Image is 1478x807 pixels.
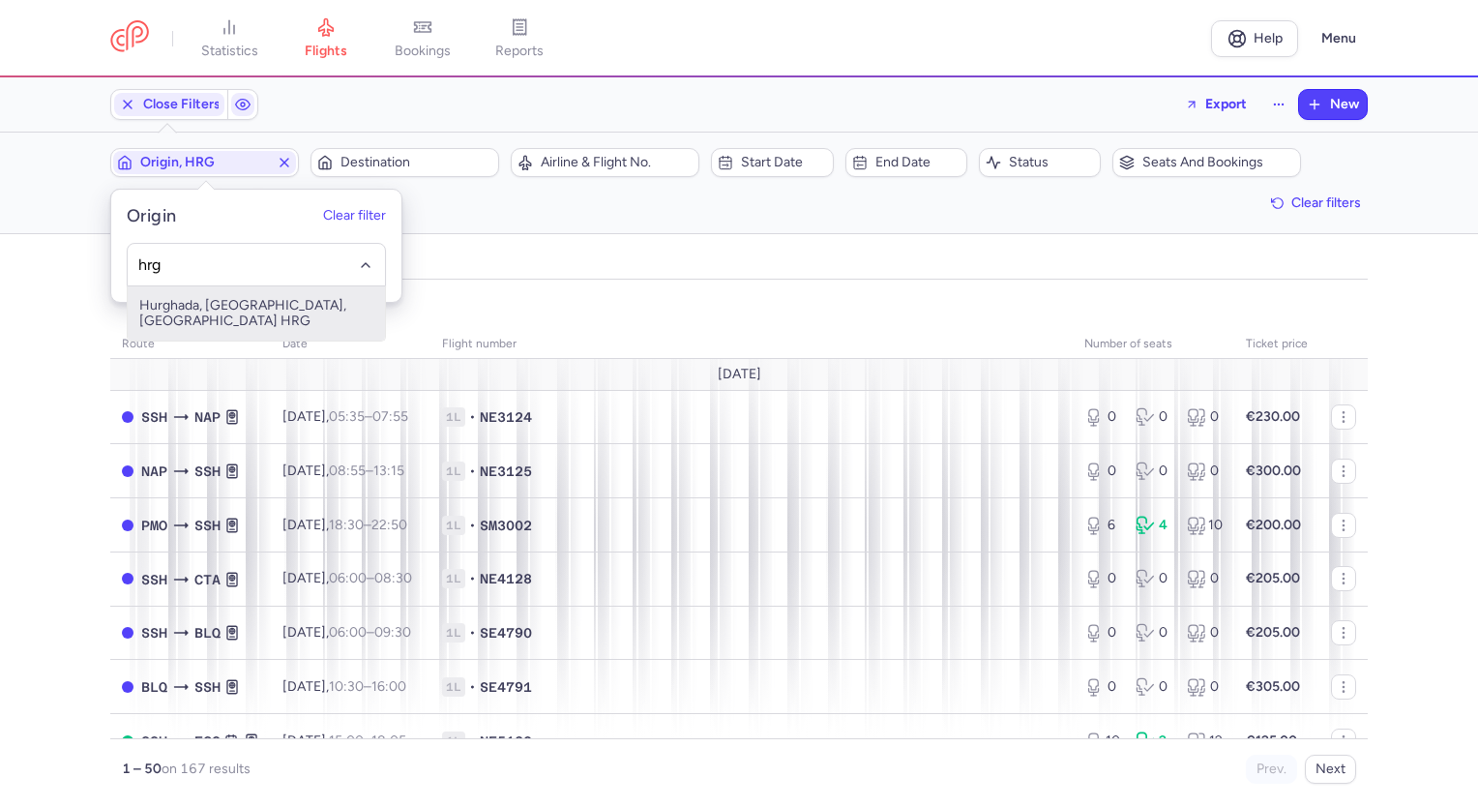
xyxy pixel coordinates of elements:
[278,17,374,60] a: flights
[1211,20,1298,57] a: Help
[110,20,149,56] a: CitizenPlane red outlined logo
[373,463,404,479] time: 13:15
[1246,678,1300,695] strong: €305.00
[1084,623,1120,643] div: 0
[469,516,476,535] span: •
[1234,330,1319,359] th: Ticket price
[282,732,406,749] span: [DATE],
[1254,31,1283,45] span: Help
[1299,90,1367,119] button: New
[1136,516,1171,535] div: 4
[541,155,693,170] span: Airline & Flight No.
[1172,89,1259,120] button: Export
[194,461,221,482] span: SSH
[329,408,408,425] span: –
[1310,20,1368,57] button: Menu
[469,732,476,751] span: •
[194,406,221,428] span: NAP
[329,678,364,695] time: 10:30
[469,407,476,427] span: •
[1246,755,1297,784] button: Prev.
[194,622,221,643] span: BLQ
[480,516,532,535] span: SM3002
[1187,516,1223,535] div: 10
[141,622,167,643] span: SSH
[329,624,411,641] span: –
[374,570,412,586] time: 08:30
[323,208,386,224] button: Clear filter
[374,624,411,641] time: 09:30
[1291,195,1361,210] span: Clear filters
[1246,517,1301,533] strong: €200.00
[1187,732,1223,751] div: 12
[442,407,465,427] span: 1L
[1330,97,1359,112] span: New
[141,406,167,428] span: SSH
[162,761,251,777] span: on 167 results
[442,462,465,481] span: 1L
[305,43,347,60] span: flights
[469,462,476,481] span: •
[329,517,407,533] span: –
[1187,462,1223,481] div: 0
[469,569,476,588] span: •
[194,569,221,590] span: CTA
[194,676,221,698] span: SSH
[442,569,465,588] span: 1L
[1084,462,1120,481] div: 0
[371,732,406,749] time: 18:05
[181,17,278,60] a: statistics
[201,43,258,60] span: statistics
[1205,97,1247,111] span: Export
[1136,462,1171,481] div: 0
[718,367,761,382] span: [DATE]
[329,463,366,479] time: 08:55
[1305,755,1356,784] button: Next
[1112,148,1301,177] button: Seats and bookings
[480,677,532,697] span: SE4791
[340,155,492,170] span: Destination
[979,148,1101,177] button: Status
[845,148,967,177] button: End date
[741,155,826,170] span: Start date
[329,408,365,425] time: 05:35
[282,408,408,425] span: [DATE],
[875,155,961,170] span: End date
[1009,155,1094,170] span: Status
[480,732,532,751] span: NE5128
[329,732,364,749] time: 15:00
[1136,407,1171,427] div: 0
[471,17,568,60] a: reports
[329,570,412,586] span: –
[1187,569,1223,588] div: 0
[141,569,167,590] span: SSH
[1246,463,1301,479] strong: €300.00
[310,148,499,177] button: Destination
[480,462,532,481] span: NE3125
[395,43,451,60] span: bookings
[194,731,221,752] span: FCO
[282,570,412,586] span: [DATE],
[1246,624,1300,641] strong: €205.00
[372,408,408,425] time: 07:55
[1264,189,1368,218] button: Clear filters
[371,517,407,533] time: 22:50
[127,205,177,227] h5: Origin
[282,463,404,479] span: [DATE],
[480,407,532,427] span: NE3124
[329,624,367,641] time: 06:00
[282,624,411,641] span: [DATE],
[480,569,532,588] span: NE4128
[1084,516,1120,535] div: 6
[371,678,406,695] time: 16:00
[442,623,465,643] span: 1L
[141,515,167,536] span: PMO
[282,678,406,695] span: [DATE],
[480,623,532,643] span: SE4790
[1246,408,1300,425] strong: €230.00
[1246,732,1297,749] strong: €125.00
[1136,623,1171,643] div: 0
[1187,407,1223,427] div: 0
[1142,155,1294,170] span: Seats and bookings
[511,148,699,177] button: Airline & Flight No.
